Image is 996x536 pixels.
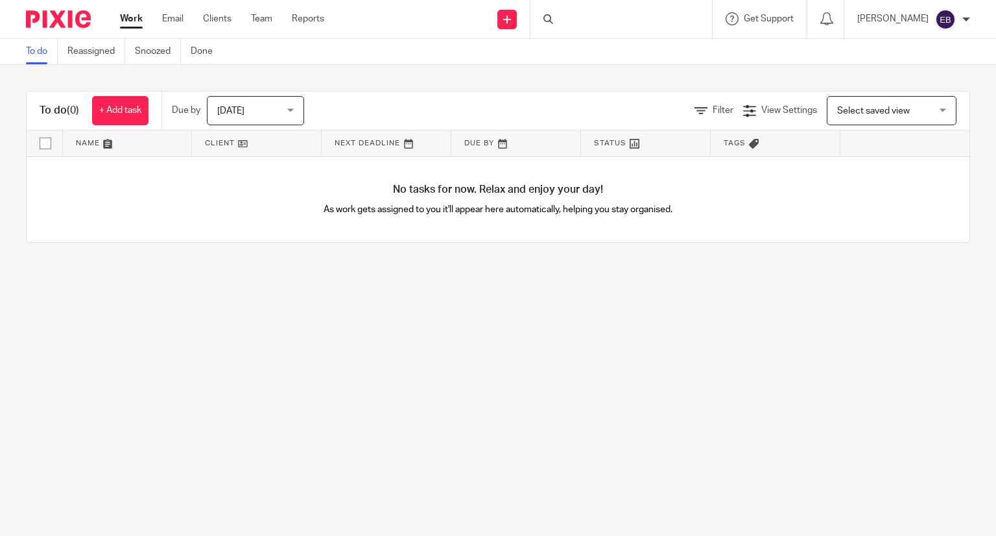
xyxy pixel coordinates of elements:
[761,106,817,115] span: View Settings
[27,183,969,197] h4: No tasks for now. Relax and enjoy your day!
[67,105,79,116] span: (0)
[724,140,746,147] span: Tags
[26,39,58,64] a: To do
[92,96,148,125] a: + Add task
[191,39,222,64] a: Done
[203,12,231,25] a: Clients
[162,12,184,25] a: Email
[217,106,244,116] span: [DATE]
[26,10,91,28] img: Pixie
[40,104,79,117] h1: To do
[744,14,794,23] span: Get Support
[251,12,272,25] a: Team
[837,106,910,116] span: Select saved view
[857,12,929,25] p: [PERSON_NAME]
[67,39,125,64] a: Reassigned
[172,104,200,117] p: Due by
[263,203,734,216] p: As work gets assigned to you it'll appear here automatically, helping you stay organised.
[935,9,956,30] img: svg%3E
[292,12,324,25] a: Reports
[713,106,733,115] span: Filter
[135,39,181,64] a: Snoozed
[120,12,143,25] a: Work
